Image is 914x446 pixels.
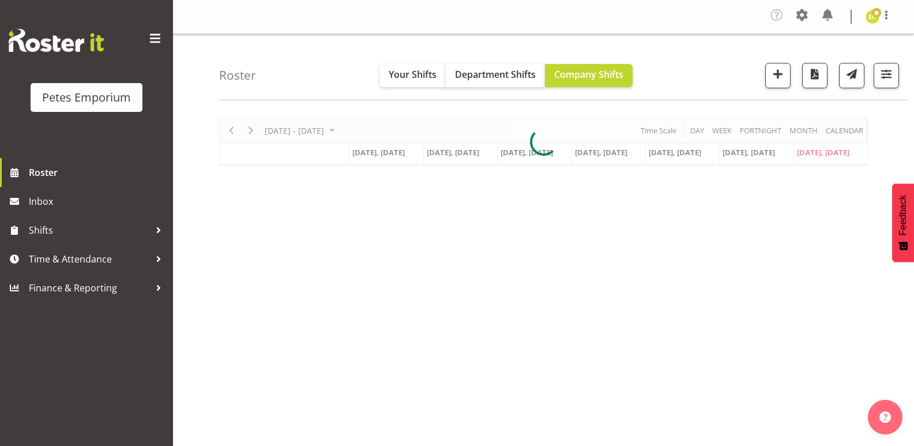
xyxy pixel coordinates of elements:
button: Send a list of all shifts for the selected filtered period to all rostered employees. [839,63,864,88]
span: Department Shifts [455,68,536,81]
img: help-xxl-2.png [879,411,891,423]
span: Shifts [29,222,150,239]
div: Petes Emporium [42,89,131,106]
button: Department Shifts [446,64,545,87]
img: Rosterit website logo [9,29,104,52]
button: Company Shifts [545,64,633,87]
span: Your Shifts [389,68,437,81]
h4: Roster [219,69,256,82]
span: Roster [29,164,167,181]
button: Filter Shifts [874,63,899,88]
span: Company Shifts [554,68,623,81]
img: emma-croft7499.jpg [866,10,879,24]
span: Inbox [29,193,167,210]
span: Time & Attendance [29,250,150,268]
button: Feedback - Show survey [892,183,914,262]
button: Your Shifts [379,64,446,87]
span: Feedback [898,195,908,235]
button: Add a new shift [765,63,791,88]
button: Download a PDF of the roster according to the set date range. [802,63,828,88]
span: Finance & Reporting [29,279,150,297]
